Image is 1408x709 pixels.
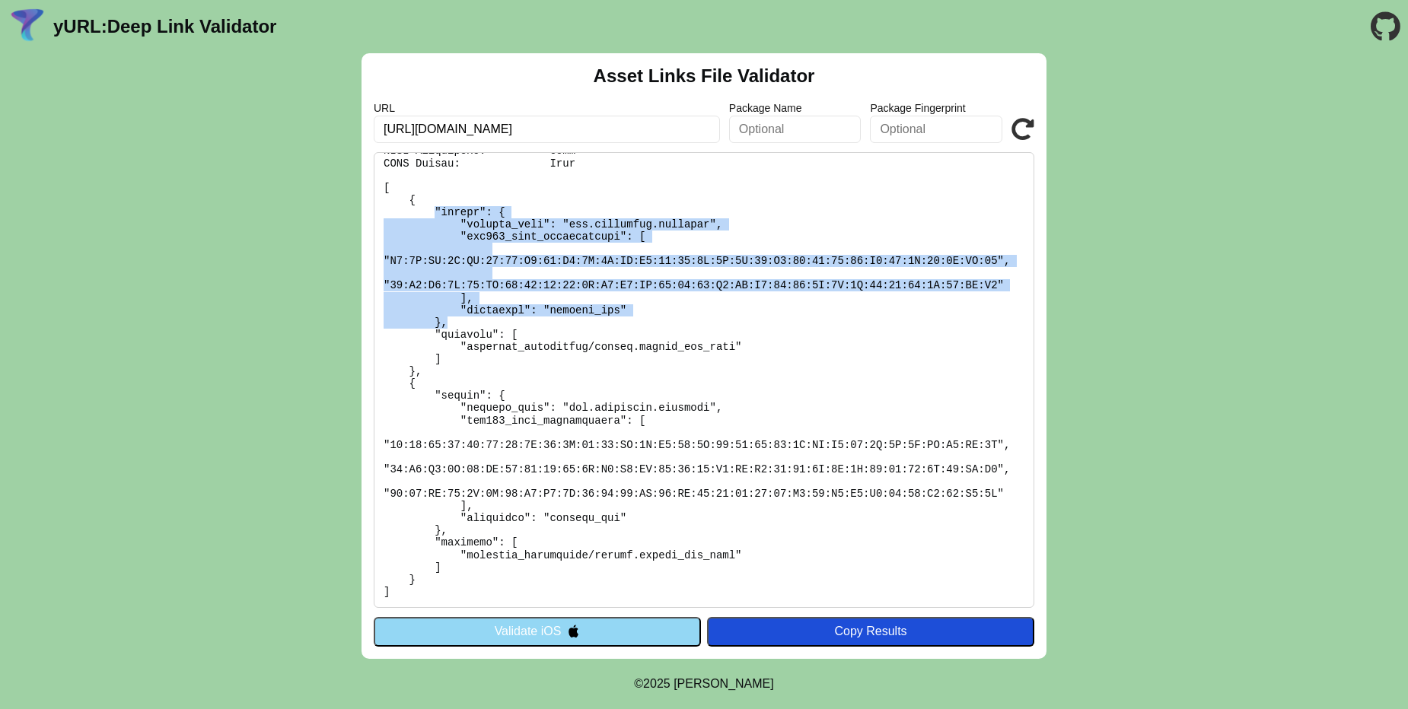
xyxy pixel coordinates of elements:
[374,152,1034,608] pre: Lorem ipsu do: sitam://con.adipiscin.el/.sedd-eiusm/temporinci.utla Et Dolorema: Aliq Enimadm-ven...
[374,617,701,646] button: Validate iOS
[594,65,815,87] h2: Asset Links File Validator
[729,116,862,143] input: Optional
[870,102,1002,114] label: Package Fingerprint
[707,617,1034,646] button: Copy Results
[643,677,671,690] span: 2025
[870,116,1002,143] input: Optional
[53,16,276,37] a: yURL:Deep Link Validator
[674,677,774,690] a: Michael Ibragimchayev's Personal Site
[374,102,720,114] label: URL
[8,7,47,46] img: yURL Logo
[634,659,773,709] footer: ©
[567,625,580,637] img: appleIcon.svg
[715,625,1027,638] div: Copy Results
[729,102,862,114] label: Package Name
[374,116,720,143] input: Required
